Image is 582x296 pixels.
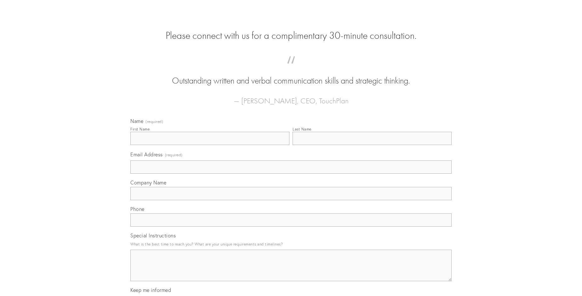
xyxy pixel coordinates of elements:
span: (required) [165,151,183,159]
span: Keep me informed [130,287,171,293]
span: (required) [145,120,163,124]
p: What is the best time to reach you? What are your unique requirements and timelines? [130,240,452,248]
span: Company Name [130,179,166,186]
figcaption: — [PERSON_NAME], CEO, TouchPlan [140,87,442,107]
span: Email Address [130,151,163,158]
div: First Name [130,127,150,131]
h2: Please connect with us for a complimentary 30-minute consultation. [130,30,452,42]
span: Special Instructions [130,232,176,239]
blockquote: Outstanding written and verbal communication skills and strategic thinking. [140,62,442,87]
span: “ [140,62,442,75]
div: Last Name [293,127,311,131]
span: Name [130,118,143,124]
span: Phone [130,206,145,212]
